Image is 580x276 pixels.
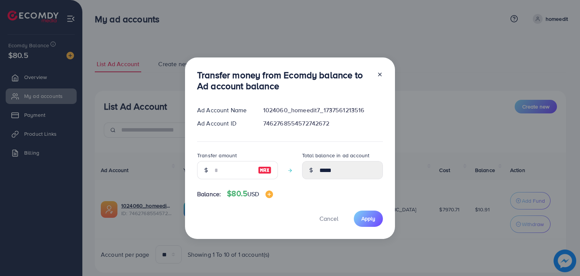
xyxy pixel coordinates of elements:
[302,152,369,159] label: Total balance in ad account
[354,211,383,227] button: Apply
[265,191,273,198] img: image
[197,152,237,159] label: Transfer amount
[191,119,257,128] div: Ad Account ID
[247,190,259,198] span: USD
[319,214,338,223] span: Cancel
[361,215,375,222] span: Apply
[197,190,221,198] span: Balance:
[227,189,273,198] h4: $80.5
[257,119,389,128] div: 7462768554572742672
[191,106,257,115] div: Ad Account Name
[258,166,271,175] img: image
[197,70,371,91] h3: Transfer money from Ecomdy balance to Ad account balance
[310,211,348,227] button: Cancel
[257,106,389,115] div: 1024060_homeedit7_1737561213516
